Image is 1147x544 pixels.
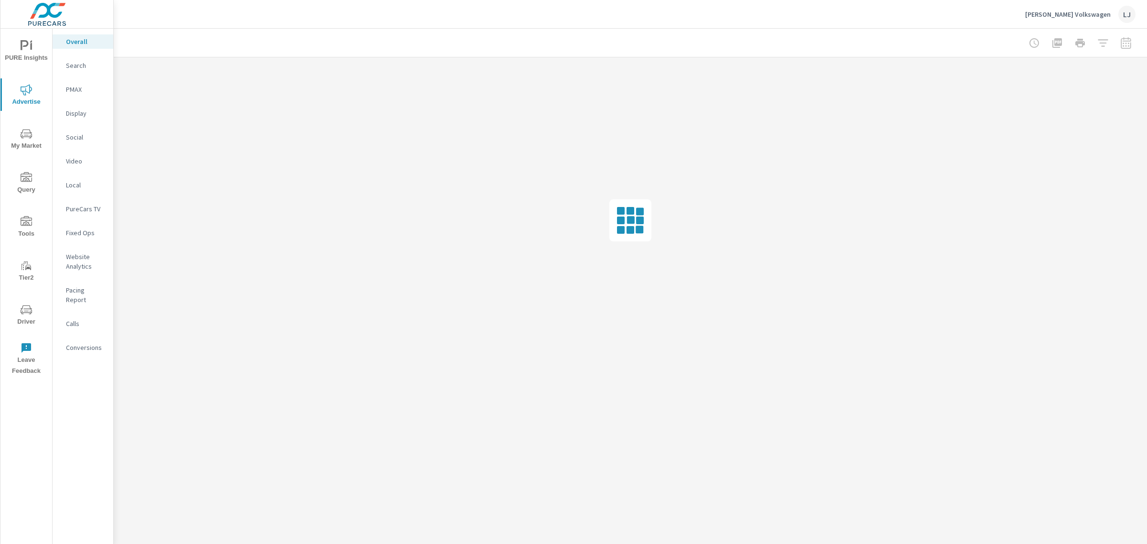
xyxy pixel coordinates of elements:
div: Website Analytics [53,250,113,273]
div: Calls [53,316,113,331]
div: Display [53,106,113,120]
p: Calls [66,319,106,328]
div: PMAX [53,82,113,97]
div: Video [53,154,113,168]
p: Social [66,132,106,142]
div: Overall [53,34,113,49]
span: Tier2 [3,260,49,283]
div: Social [53,130,113,144]
p: Conversions [66,343,106,352]
p: Video [66,156,106,166]
p: Website Analytics [66,252,106,271]
div: Local [53,178,113,192]
span: Query [3,172,49,196]
div: Conversions [53,340,113,355]
p: Overall [66,37,106,46]
div: Search [53,58,113,73]
span: PURE Insights [3,40,49,64]
div: Pacing Report [53,283,113,307]
div: PureCars TV [53,202,113,216]
span: Leave Feedback [3,342,49,377]
p: PMAX [66,85,106,94]
p: Search [66,61,106,70]
span: Advertise [3,84,49,108]
p: Fixed Ops [66,228,106,238]
div: LJ [1118,6,1136,23]
span: Driver [3,304,49,327]
div: Fixed Ops [53,226,113,240]
p: Pacing Report [66,285,106,305]
p: [PERSON_NAME] Volkswagen [1025,10,1111,19]
span: Tools [3,216,49,239]
p: PureCars TV [66,204,106,214]
div: nav menu [0,29,52,381]
span: My Market [3,128,49,152]
p: Local [66,180,106,190]
p: Display [66,109,106,118]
